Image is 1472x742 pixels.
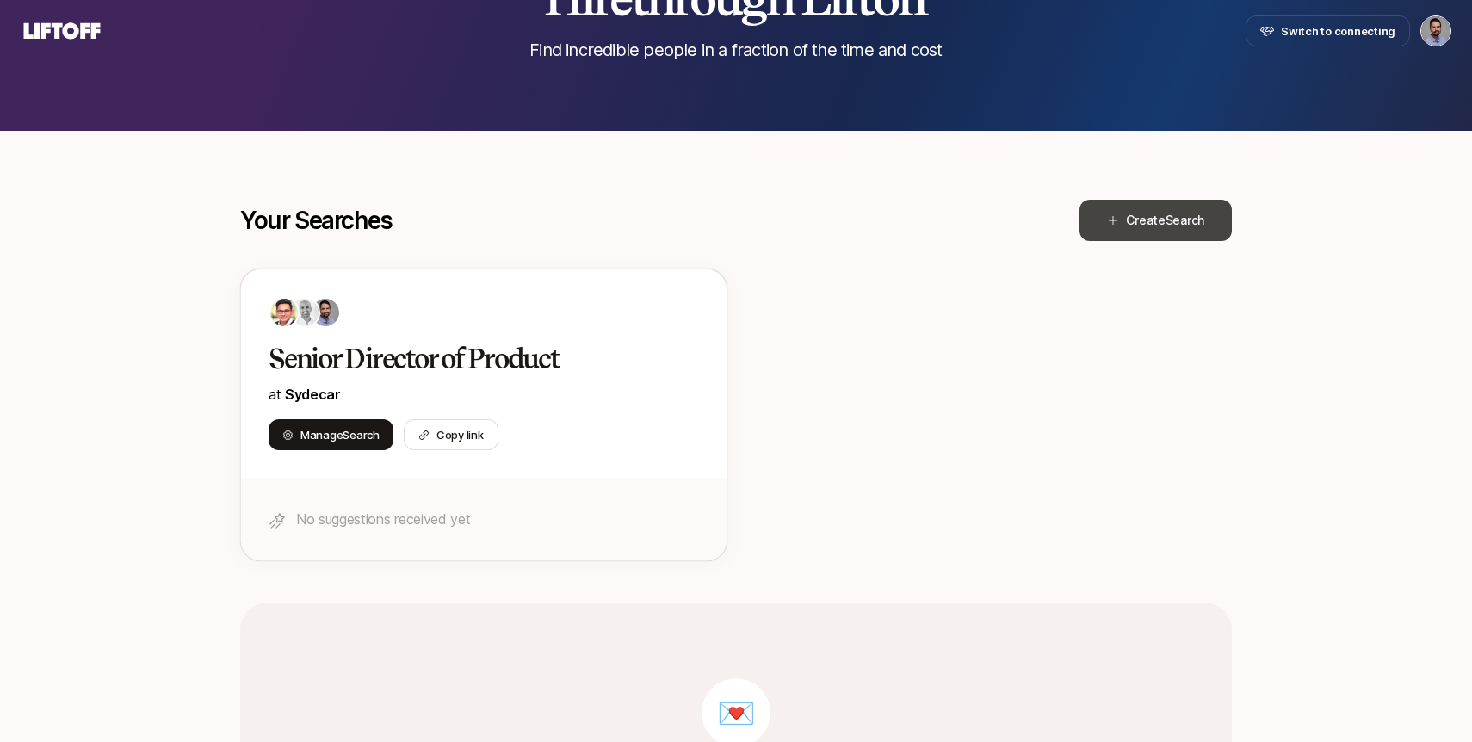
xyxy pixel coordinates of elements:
[1421,16,1450,46] img: Adam Hill
[1420,15,1451,46] button: Adam Hill
[1166,213,1204,227] span: Search
[269,342,663,376] h2: Senior Director of Product
[269,383,699,405] p: at
[1126,210,1204,231] span: Create
[1246,15,1410,46] button: Switch to connecting
[1079,200,1232,241] button: CreateSearch
[300,426,380,443] span: Manage
[269,419,393,450] button: ManageSearch
[404,419,498,450] button: Copy link
[312,299,339,326] img: 9bbf0f28_876c_4d82_8695_ccf9acec8431.jfif
[285,386,341,403] a: Sydecar
[343,428,379,442] span: Search
[270,299,298,326] img: c1b10a7b_a438_4f37_9af7_bf91a339076e.jpg
[296,508,699,530] p: No suggestions received yet
[269,512,286,529] img: star-icon
[1281,22,1395,40] span: Switch to connecting
[291,299,319,326] img: 3889c835_cd54_4d3d_a23c_7f23475cacdc.jpg
[240,207,393,234] p: Your Searches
